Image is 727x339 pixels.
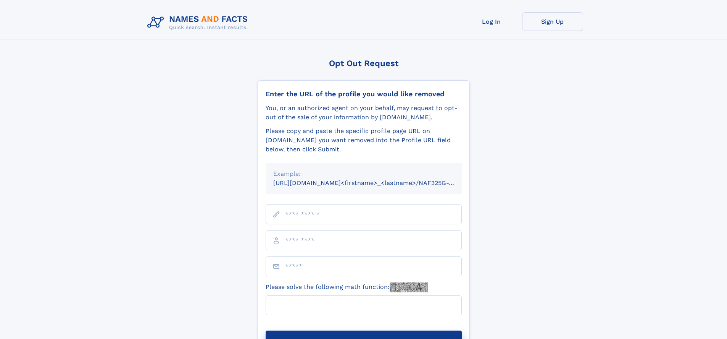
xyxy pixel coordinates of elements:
[522,12,583,31] a: Sign Up
[258,58,470,68] div: Opt Out Request
[266,282,428,292] label: Please solve the following math function:
[266,127,462,154] div: Please copy and paste the specific profile page URL on [DOMAIN_NAME] you want removed into the Pr...
[144,12,254,33] img: Logo Names and Facts
[273,179,476,187] small: [URL][DOMAIN_NAME]<firstname>_<lastname>/NAF325G-xxxxxxxx
[266,104,462,122] div: You, or an authorized agent on your behalf, may request to opt-out of the sale of your informatio...
[266,90,462,98] div: Enter the URL of the profile you would like removed
[461,12,522,31] a: Log In
[273,169,454,178] div: Example:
